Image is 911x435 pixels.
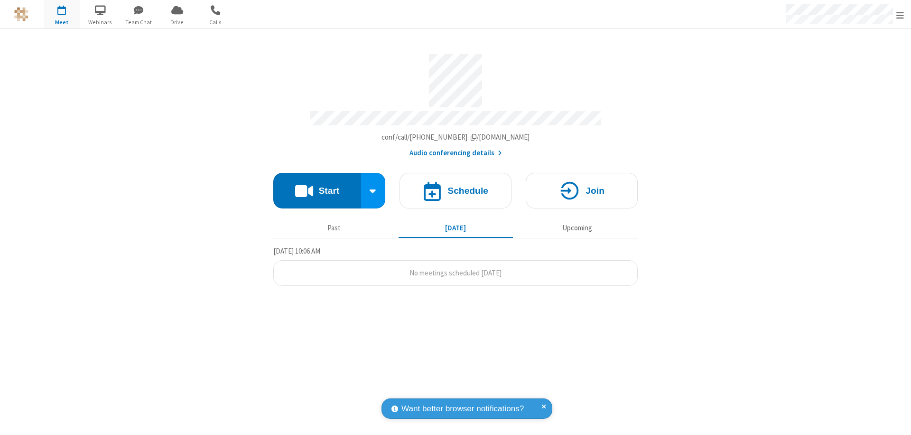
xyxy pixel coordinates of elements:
[409,268,502,277] span: No meetings scheduled [DATE]
[318,186,339,195] h4: Start
[14,7,28,21] img: QA Selenium DO NOT DELETE OR CHANGE
[83,18,118,27] span: Webinars
[273,173,361,208] button: Start
[273,47,638,159] section: Account details
[447,186,488,195] h4: Schedule
[381,132,530,142] span: Copy my meeting room link
[381,132,530,143] button: Copy my meeting room linkCopy my meeting room link
[277,219,391,237] button: Past
[586,186,604,195] h4: Join
[44,18,80,27] span: Meet
[409,148,502,159] button: Audio conferencing details
[526,173,638,208] button: Join
[159,18,195,27] span: Drive
[887,410,904,428] iframe: Chat
[121,18,157,27] span: Team Chat
[273,246,638,286] section: Today's Meetings
[198,18,233,27] span: Calls
[520,219,634,237] button: Upcoming
[399,219,513,237] button: [DATE]
[273,246,320,255] span: [DATE] 10:06 AM
[361,173,386,208] div: Start conference options
[400,173,511,208] button: Schedule
[401,403,524,415] span: Want better browser notifications?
